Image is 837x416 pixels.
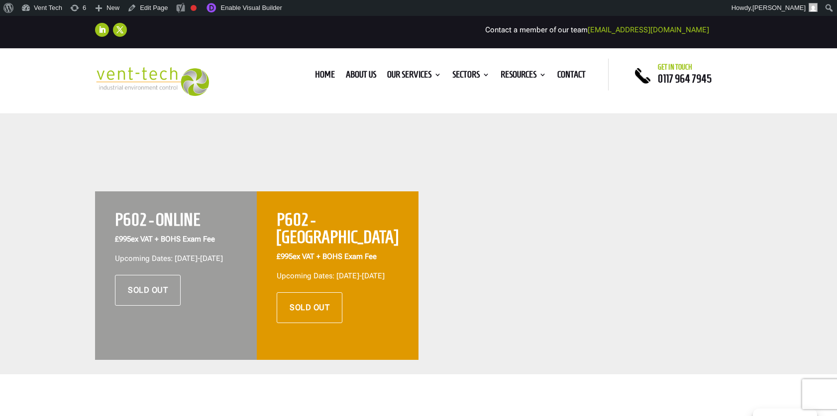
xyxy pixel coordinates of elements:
[346,71,376,82] a: About us
[277,292,342,323] a: SOLD OUT
[588,25,709,34] a: [EMAIL_ADDRESS][DOMAIN_NAME]
[277,252,377,261] strong: ex VAT + BOHS Exam Fee
[95,23,109,37] a: Follow on LinkedIn
[387,71,441,82] a: Our Services
[277,270,399,282] p: Upcoming Dates: [DATE]-[DATE]
[95,67,209,96] img: 2023-09-27T08_35_16.549ZVENT-TECH---Clear-background
[658,73,712,84] a: 0117 964 7945
[452,71,490,82] a: Sectors
[485,25,709,34] span: Contact a member of our team
[115,235,215,244] strong: ex VAT + BOHS Exam Fee
[277,252,293,261] span: £995
[115,253,237,265] p: Upcoming Dates: [DATE]-[DATE]
[658,63,692,71] span: Get in touch
[115,235,131,244] span: £995
[277,211,399,251] h2: P602 - [GEOGRAPHIC_DATA]
[191,5,197,11] div: Focus keyphrase not set
[115,211,237,234] h2: P602 - ONLINE
[113,23,127,37] a: Follow on X
[557,71,586,82] a: Contact
[501,71,546,82] a: Resources
[115,275,181,306] a: SOLD OUT
[315,71,335,82] a: Home
[752,4,806,11] span: [PERSON_NAME]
